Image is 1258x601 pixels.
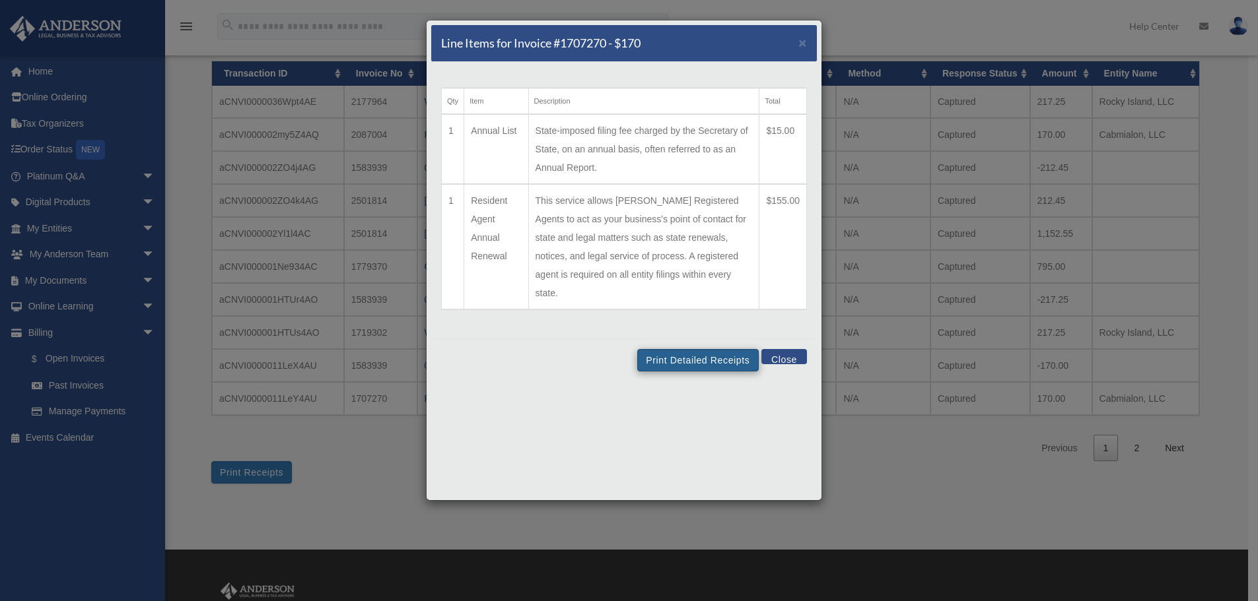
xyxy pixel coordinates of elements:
td: $155.00 [759,184,807,309]
td: This service allows [PERSON_NAME] Registered Agents to act as your business's point of contact fo... [528,184,759,309]
td: State-imposed filing fee charged by the Secretary of State, on an annual basis, often referred to... [528,114,759,184]
button: Close [761,349,807,364]
th: Item [464,88,528,115]
td: Resident Agent Annual Renewal [464,184,528,309]
td: 1 [442,114,464,184]
th: Qty [442,88,464,115]
button: Close [798,36,807,49]
td: Annual List [464,114,528,184]
td: $15.00 [759,114,807,184]
h5: Line Items for Invoice #1707270 - $170 [441,35,641,51]
th: Total [759,88,807,115]
span: × [798,35,807,50]
th: Description [528,88,759,115]
button: Print Detailed Receipts [637,349,758,371]
td: 1 [442,184,464,309]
